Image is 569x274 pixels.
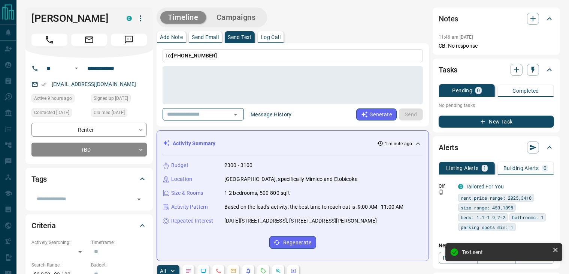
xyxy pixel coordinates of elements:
h2: Notes [439,13,458,25]
p: Activity Summary [173,140,215,148]
p: Add Note [160,35,183,40]
div: Sat Jul 26 2025 [91,108,147,119]
span: Signed up [DATE] [94,95,128,102]
p: Budget [171,161,188,169]
a: Tailored For You [466,184,504,190]
p: Repeated Interest [171,217,213,225]
p: No pending tasks [439,100,554,111]
svg: Listing Alerts [245,268,251,274]
div: Tags [31,170,147,188]
p: [GEOGRAPHIC_DATA], specifically Mimico and Etobicoke [224,175,357,183]
p: Building Alerts [503,166,539,171]
svg: Notes [185,268,191,274]
span: Claimed [DATE] [94,109,125,116]
h1: [PERSON_NAME] [31,12,115,24]
p: 0 [544,166,547,171]
div: Fri Aug 15 2025 [31,94,87,105]
span: rent price range: 2025,3410 [461,194,532,202]
a: [EMAIL_ADDRESS][DOMAIN_NAME] [52,81,136,87]
button: Open [230,109,241,120]
div: condos.ca [458,184,463,189]
p: All [160,268,166,274]
span: size range: 450,1098 [461,204,513,211]
svg: Requests [260,268,266,274]
p: Send Email [192,35,219,40]
svg: Lead Browsing Activity [200,268,206,274]
svg: Opportunities [275,268,281,274]
p: [DATE][STREET_ADDRESS], [STREET_ADDRESS][PERSON_NAME] [224,217,377,225]
h2: Tags [31,173,47,185]
div: Criteria [31,217,147,235]
button: New Task [439,116,554,128]
div: condos.ca [127,16,132,21]
div: Tasks [439,61,554,79]
p: Pending [453,88,473,93]
p: Activity Pattern [171,203,208,211]
p: Budget: [91,262,147,268]
p: To: [163,49,423,62]
svg: Push Notification Only [439,190,444,195]
div: Mon Jul 28 2025 [31,108,87,119]
span: Email [71,34,107,46]
div: Text sent [462,249,550,255]
p: 11:46 am [DATE] [439,35,473,40]
p: 1 minute ago [385,140,412,147]
p: Off [439,183,454,190]
svg: Emails [230,268,236,274]
h2: Criteria [31,220,56,232]
p: 0 [477,88,480,93]
div: Sat Jul 26 2025 [91,94,147,105]
svg: Calls [215,268,221,274]
span: Call [31,34,67,46]
span: Message [111,34,147,46]
button: Open [134,194,144,205]
h2: Alerts [439,142,458,154]
p: New Alert: [439,242,554,250]
p: Based on the lead's activity, the best time to reach out is: 9:00 AM - 11:00 AM [224,203,403,211]
span: [PHONE_NUMBER] [172,53,217,59]
p: Actively Searching: [31,239,87,246]
span: Active 9 hours ago [34,95,72,102]
div: Activity Summary1 minute ago [163,137,423,151]
button: Regenerate [269,236,316,249]
span: Contacted [DATE] [34,109,69,116]
div: Alerts [439,139,554,157]
svg: Agent Actions [290,268,296,274]
p: 1 [483,166,486,171]
button: Open [72,64,81,73]
div: TBD [31,143,147,157]
p: Send Text [228,35,252,40]
p: 1-2 bedrooms, 500-800 sqft [224,189,290,197]
button: Timeline [160,11,206,24]
span: beds: 1.1-1.9,2-2 [461,214,505,221]
p: Size & Rooms [171,189,203,197]
p: Listing Alerts [446,166,479,171]
svg: Email Verified [41,82,46,87]
button: Generate [356,108,397,120]
span: bathrooms: 1 [512,214,544,221]
p: Timeframe: [91,239,147,246]
h2: Tasks [439,64,457,76]
p: Log Call [261,35,281,40]
button: Message History [246,108,296,120]
p: 2300 - 3100 [224,161,252,169]
span: parking spots min: 1 [461,223,513,231]
button: Campaigns [209,11,263,24]
p: Location [171,175,192,183]
a: Property [439,252,477,264]
p: Completed [512,88,539,93]
div: Renter [31,123,147,137]
p: CB: No response [439,42,554,50]
div: Notes [439,10,554,28]
p: Search Range: [31,262,87,268]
